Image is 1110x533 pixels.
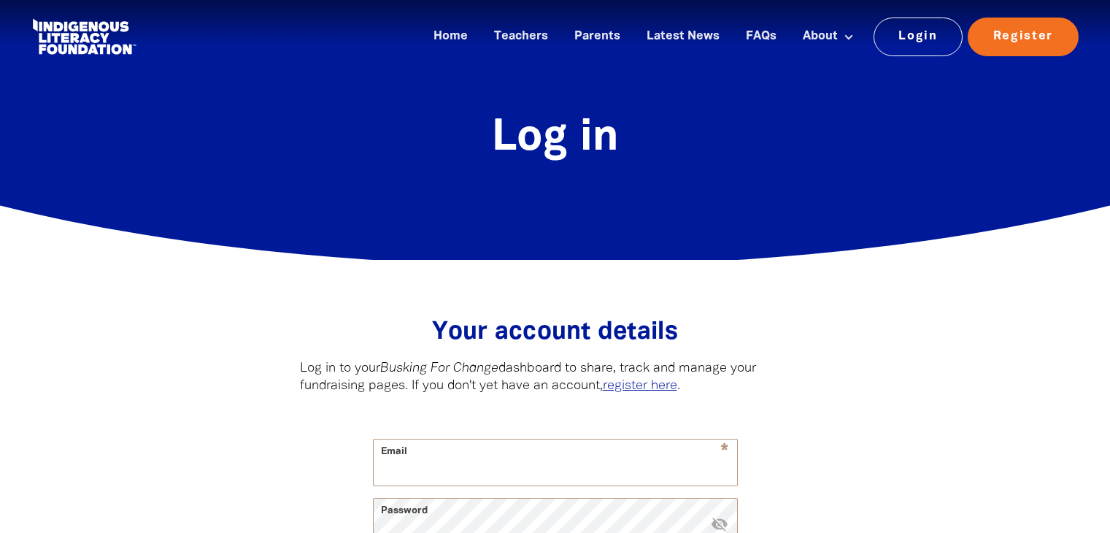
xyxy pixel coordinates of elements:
a: Teachers [485,25,557,49]
a: About [794,25,863,49]
a: register here [603,380,677,392]
a: Register [968,18,1079,55]
span: Log in [492,118,619,158]
em: Busking For Change [380,362,498,375]
i: Hide password [711,515,728,533]
a: Parents [566,25,629,49]
p: Log in to your dashboard to share, track and manage your fundraising pages. If you don't yet have... [300,360,811,395]
a: FAQs [737,25,785,49]
a: Latest News [638,25,728,49]
span: Your account details [432,321,679,344]
a: Login [874,18,963,55]
a: Home [425,25,477,49]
